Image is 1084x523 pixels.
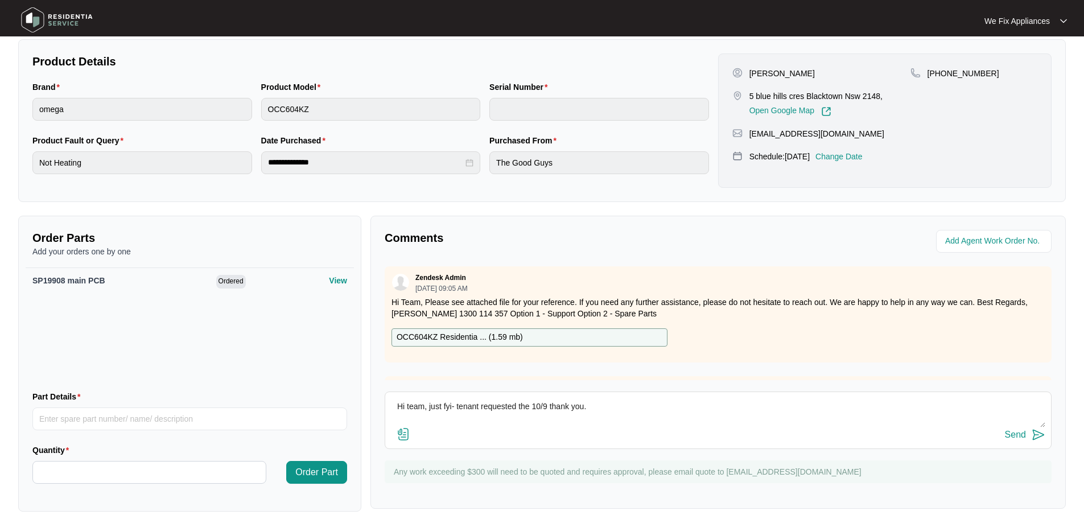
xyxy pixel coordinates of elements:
img: send-icon.svg [1032,428,1045,442]
p: [EMAIL_ADDRESS][DOMAIN_NAME] [749,128,884,139]
label: Serial Number [489,81,552,93]
div: Send [1005,430,1026,440]
p: Schedule: [DATE] [749,151,810,162]
input: Product Fault or Query [32,151,252,174]
img: user.svg [392,274,409,291]
label: Date Purchased [261,135,330,146]
img: Link-External [821,106,831,117]
p: Product Details [32,53,709,69]
input: Product Model [261,98,481,121]
input: Date Purchased [268,157,464,168]
input: Serial Number [489,98,709,121]
input: Add Agent Work Order No. [945,234,1045,248]
p: OCC604KZ Residentia ... ( 1.59 mb ) [397,331,523,344]
img: map-pin [732,90,743,101]
label: Purchased From [489,135,561,146]
img: map-pin [732,151,743,161]
p: Hi Team, Please see attached file for your reference. If you need any further assistance, please ... [391,296,1045,319]
p: [PERSON_NAME] [749,68,815,79]
a: Open Google Map [749,106,831,117]
label: Product Fault or Query [32,135,128,146]
p: Order Parts [32,230,347,246]
span: Ordered [216,275,246,289]
p: Comments [385,230,710,246]
span: Order Part [295,466,338,479]
input: Purchased From [489,151,709,174]
span: SP19908 main PCB [32,276,105,285]
img: user-pin [732,68,743,78]
img: map-pin [910,68,921,78]
p: We Fix Appliances [984,15,1050,27]
p: Zendesk Admin [415,273,466,282]
input: Quantity [33,462,266,483]
p: 5 blue hills cres Blacktown Nsw 2148, [749,90,883,102]
p: View [329,275,347,286]
label: Product Model [261,81,325,93]
label: Quantity [32,444,73,456]
img: file-attachment-doc.svg [397,427,410,441]
p: Any work exceeding $300 will need to be quoted and requires approval, please email quote to [EMAI... [394,466,1046,477]
p: Change Date [815,151,863,162]
p: [DATE] 09:05 AM [415,285,468,292]
img: map-pin [732,128,743,138]
textarea: Hi team, just fyi- tenant requested the 10/9 thank you. [391,398,1045,427]
button: Order Part [286,461,347,484]
img: dropdown arrow [1060,18,1067,24]
input: Brand [32,98,252,121]
img: residentia service logo [17,3,97,37]
input: Part Details [32,407,347,430]
label: Brand [32,81,64,93]
p: Add your orders one by one [32,246,347,257]
label: Part Details [32,391,85,402]
button: Send [1005,427,1045,443]
p: [PHONE_NUMBER] [928,68,999,79]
